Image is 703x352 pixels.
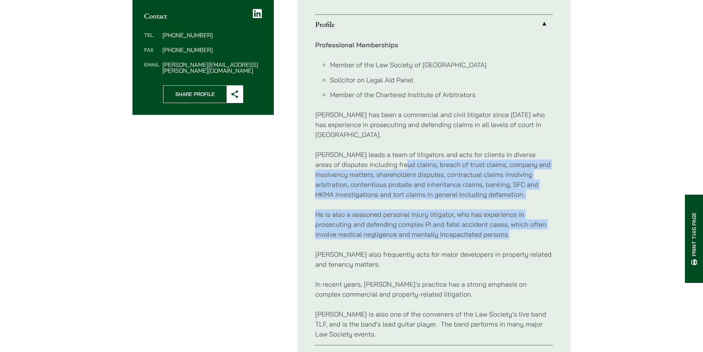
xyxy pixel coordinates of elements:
span: Share Profile [163,86,227,103]
p: In recent years, [PERSON_NAME]’s practice has a strong emphasis on complex commercial and propert... [315,279,553,299]
button: Share Profile [163,85,243,103]
dd: [PHONE_NUMBER] [162,32,262,38]
p: [PERSON_NAME] has been a commercial and civil litigator since [DATE] who has experience in prosec... [315,110,553,140]
dt: Tel [144,32,159,47]
p: [PERSON_NAME] also frequently acts for major developers in property related and tenancy matters. [315,249,553,269]
h2: Contact [144,11,262,20]
p: [PERSON_NAME] is also one of the conveners of the Law Society’s live band TLF, and is the band’s ... [315,309,553,339]
p: [PERSON_NAME] leads a team of litigators and acts for clients in diverse areas of disputes includ... [315,150,553,199]
dd: [PERSON_NAME][EMAIL_ADDRESS][PERSON_NAME][DOMAIN_NAME] [162,62,262,74]
strong: Professional Memberships [315,41,398,49]
dt: Fax [144,47,159,62]
p: He is also a seasoned personal injury litigator, who has experience in prosecuting and defending ... [315,209,553,239]
li: Solicitor on Legal Aid Panel [330,75,553,85]
a: Profile [315,15,553,34]
li: Member of the Law Society of [GEOGRAPHIC_DATA] [330,60,553,70]
dt: Email [144,62,159,74]
a: LinkedIn [253,8,262,19]
li: Member of the Chartered Institute of Arbitrators [330,90,553,100]
dd: [PHONE_NUMBER] [162,47,262,53]
div: Profile [315,34,553,345]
